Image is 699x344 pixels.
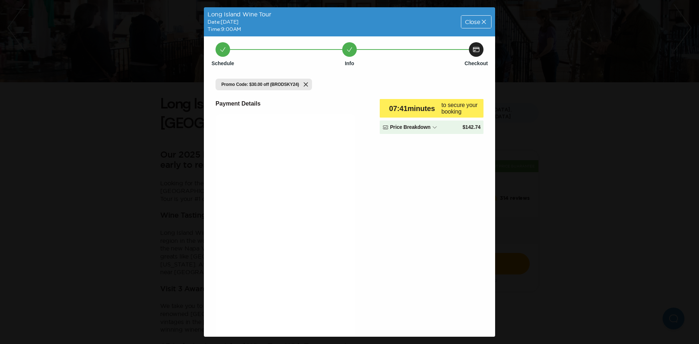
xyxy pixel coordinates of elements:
span: Promo Code: $30.00 off (BRODSKY24) [221,82,299,87]
span: Long Island Wine Tour [208,11,271,17]
iframe: To enrich screen reader interactions, please activate Accessibility in Grammarly extension settings [214,113,357,344]
h6: Info [345,60,354,67]
p: to secure your booking [441,102,481,115]
span: Close [465,19,480,25]
span: Date: [DATE] [208,19,238,25]
p: Price Breakdown [390,123,430,131]
p: $ 142.74 [462,123,481,131]
p: 07 : 41 minutes [389,103,435,114]
span: Time: 9:00AM [208,26,241,32]
h6: Payment Details [216,99,374,108]
h6: Checkout [465,60,488,67]
h6: Schedule [212,60,234,67]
